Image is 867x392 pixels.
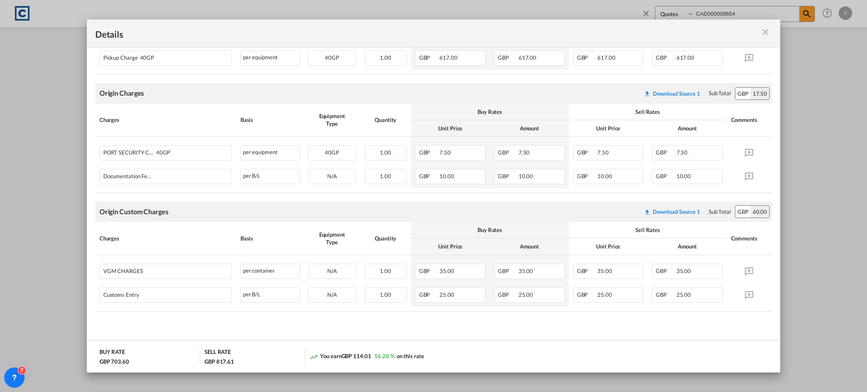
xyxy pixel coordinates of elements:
[597,291,612,298] span: 25.00
[439,54,457,61] span: 617.00
[439,149,451,156] span: 7.50
[519,149,530,156] span: 7.50
[490,238,569,255] th: Amount
[439,291,454,298] span: 25.00
[644,209,651,215] md-icon: icon-download
[676,54,694,61] span: 617.00
[327,173,337,179] span: N/A
[727,104,772,137] th: Comments
[99,88,144,98] div: Origin Charges
[374,353,394,359] span: 16.20 %
[644,90,700,97] div: Download original source rate sheet
[103,288,197,298] div: Customs Entry
[380,173,391,179] span: 1.00
[240,287,300,303] div: per B/L
[411,120,490,137] th: Unit Price
[656,173,675,179] span: GBP
[656,149,675,156] span: GBP
[577,291,596,298] span: GBP
[240,50,300,66] div: per equipment
[325,149,339,156] span: 40GP
[709,89,731,97] div: Sub Total
[490,120,569,137] th: Amount
[99,207,168,216] div: Origin Custom Charges
[327,268,337,274] span: N/A
[439,173,454,179] span: 10.00
[676,173,691,179] span: 10.00
[103,169,197,179] div: Documentation Fee Origin
[309,352,424,361] div: You earn on this rate
[325,54,339,61] span: 40GP
[640,90,704,97] div: Download original source rate sheet
[727,222,772,255] th: Comments
[656,54,675,61] span: GBP
[204,348,231,358] div: SELL RATE
[309,353,318,361] md-icon: icon-trending-up
[419,173,439,179] span: GBP
[103,146,197,156] div: PORT SECURITY CHARGE
[577,173,596,179] span: GBP
[204,358,234,365] div: GBP 817.61
[653,90,700,97] div: Download Source 1
[419,291,439,298] span: GBP
[498,268,517,274] span: GBP
[308,112,356,127] div: Equipment Type
[380,291,391,298] span: 1.00
[380,149,391,156] span: 1.00
[99,348,125,358] div: BUY RATE
[498,149,517,156] span: GBP
[103,264,197,274] div: VGM CHARGES
[154,149,171,156] span: 40GP
[439,268,454,274] span: 35.00
[640,208,704,215] div: Download original source rate sheet
[519,291,533,298] span: 25.00
[735,206,751,218] div: GBP
[415,108,565,116] div: Buy Rates
[240,169,300,184] div: per B/L
[640,204,704,219] button: Download original source rate sheet
[644,90,651,97] md-icon: icon-download
[364,235,407,242] div: Quantity
[519,268,533,274] span: 35.00
[597,54,615,61] span: 617.00
[644,208,700,215] div: Download original source rate sheet
[364,116,407,124] div: Quantity
[676,291,691,298] span: 25.00
[308,231,356,246] div: Equipment Type
[380,268,391,274] span: 1.00
[87,19,780,372] md-dialog: Pickup Door ...
[240,145,300,160] div: per equipment
[103,51,197,61] div: Pickup Charge
[419,149,439,156] span: GBP
[519,54,536,61] span: 617.00
[240,235,300,242] div: Basis
[569,120,648,137] th: Unit Price
[498,54,517,61] span: GBP
[498,291,517,298] span: GBP
[99,358,129,365] div: GBP 703.60
[99,116,232,124] div: Charges
[240,264,300,279] div: per container
[597,149,609,156] span: 7.50
[498,173,517,179] span: GBP
[735,88,751,99] div: GBP
[577,54,596,61] span: GBP
[419,54,439,61] span: GBP
[640,86,704,101] button: Download original source rate sheet
[648,120,726,137] th: Amount
[709,208,731,215] div: Sub Total
[656,291,675,298] span: GBP
[380,54,391,61] span: 1.00
[569,238,648,255] th: Unit Price
[573,226,723,234] div: Sell Rates
[760,27,770,37] md-icon: icon-close m-3 fg-AAA8AD cursor
[577,149,596,156] span: GBP
[653,208,700,215] div: Download Source 1
[676,268,691,274] span: 35.00
[577,268,596,274] span: GBP
[99,235,232,242] div: Charges
[138,55,155,61] span: 40GP
[95,28,704,39] div: Details
[342,353,371,359] span: GBP 114.01
[415,226,565,234] div: Buy Rates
